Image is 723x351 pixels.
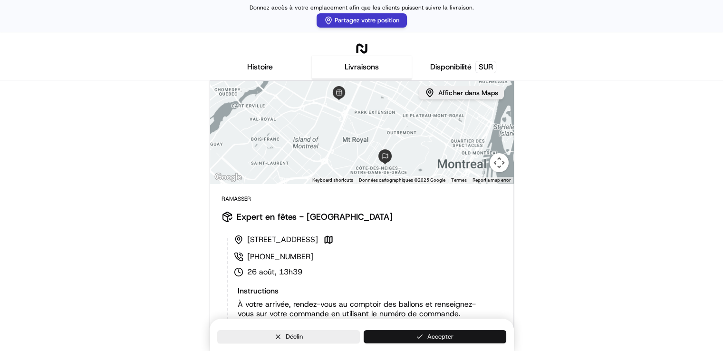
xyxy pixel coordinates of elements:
[238,299,476,328] font: À votre arrivée, rendez-vous au comptoir des ballons et renseignez-vous sur votre commande en uti...
[479,62,493,72] font: SUR
[430,62,472,72] font: Disponibilité
[222,195,251,203] font: Ramasser
[234,233,483,246] button: [STREET_ADDRESS]
[312,177,353,184] button: Raccourcis clavier
[490,153,509,172] button: Commandes de la caméra cartographique
[286,332,303,341] font: Déclin
[247,234,318,244] font: [STREET_ADDRESS]
[212,171,244,184] img: Google
[250,4,474,11] font: Donnez accès à votre emplacement afin que les clients puissent suivre la livraison.
[247,252,313,262] font: [PHONE_NUMBER]
[472,177,511,183] a: Report a map error
[234,252,483,262] a: [PHONE_NUMBER]
[317,13,407,28] button: Partagez votre position
[364,330,506,343] button: Accepter
[451,177,467,183] font: Termes
[335,16,399,24] font: Partagez votre position
[427,332,453,341] font: Accepter
[247,267,302,277] font: 26 août, 13h39
[359,177,445,183] font: Données cartographiques ©2025 Google
[345,62,379,72] font: Livraisons
[247,62,273,72] font: Histoire
[419,86,504,99] button: Afficher dans Maps
[438,88,498,97] font: Afficher dans Maps
[237,211,393,223] font: Expert en fêtes - [GEOGRAPHIC_DATA]
[212,171,244,184] a: Ouvrir cette zone dans Google Maps (ouvre une nouvelle fenêtre)
[217,330,360,343] button: Déclin
[451,177,467,183] a: Conditions (s'ouvre dans un nouvel onglet)
[238,286,279,296] font: Instructions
